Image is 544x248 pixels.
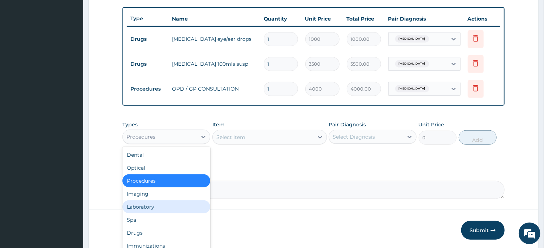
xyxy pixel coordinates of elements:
[168,32,260,46] td: [MEDICAL_DATA] eye/ear drops
[122,161,210,174] div: Optical
[329,121,366,128] label: Pair Diagnosis
[127,12,168,25] th: Type
[216,134,245,141] div: Select Item
[118,4,136,21] div: Minimize live chat window
[302,12,343,26] th: Unit Price
[122,122,138,128] label: Types
[459,130,497,145] button: Add
[395,60,429,68] span: [MEDICAL_DATA]
[395,35,429,43] span: [MEDICAL_DATA]
[126,133,155,140] div: Procedures
[127,57,168,71] td: Drugs
[168,82,260,96] td: OPD / GP CONSULTATION
[260,12,302,26] th: Quantity
[122,174,210,187] div: Procedures
[395,85,429,92] span: [MEDICAL_DATA]
[168,57,260,71] td: [MEDICAL_DATA] 100mls susp
[127,32,168,46] td: Drugs
[464,12,500,26] th: Actions
[127,82,168,96] td: Procedures
[42,77,100,149] span: We're online!
[333,133,375,140] div: Select Diagnosis
[343,12,385,26] th: Total Price
[168,12,260,26] th: Name
[419,121,445,128] label: Unit Price
[122,187,210,200] div: Imaging
[385,12,464,26] th: Pair Diagnosis
[38,40,121,50] div: Chat with us now
[122,171,504,177] label: Comment
[212,121,225,128] label: Item
[461,221,505,240] button: Submit
[4,169,138,194] textarea: Type your message and hit 'Enter'
[122,200,210,213] div: Laboratory
[122,226,210,239] div: Drugs
[122,148,210,161] div: Dental
[122,213,210,226] div: Spa
[13,36,29,54] img: d_794563401_company_1708531726252_794563401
